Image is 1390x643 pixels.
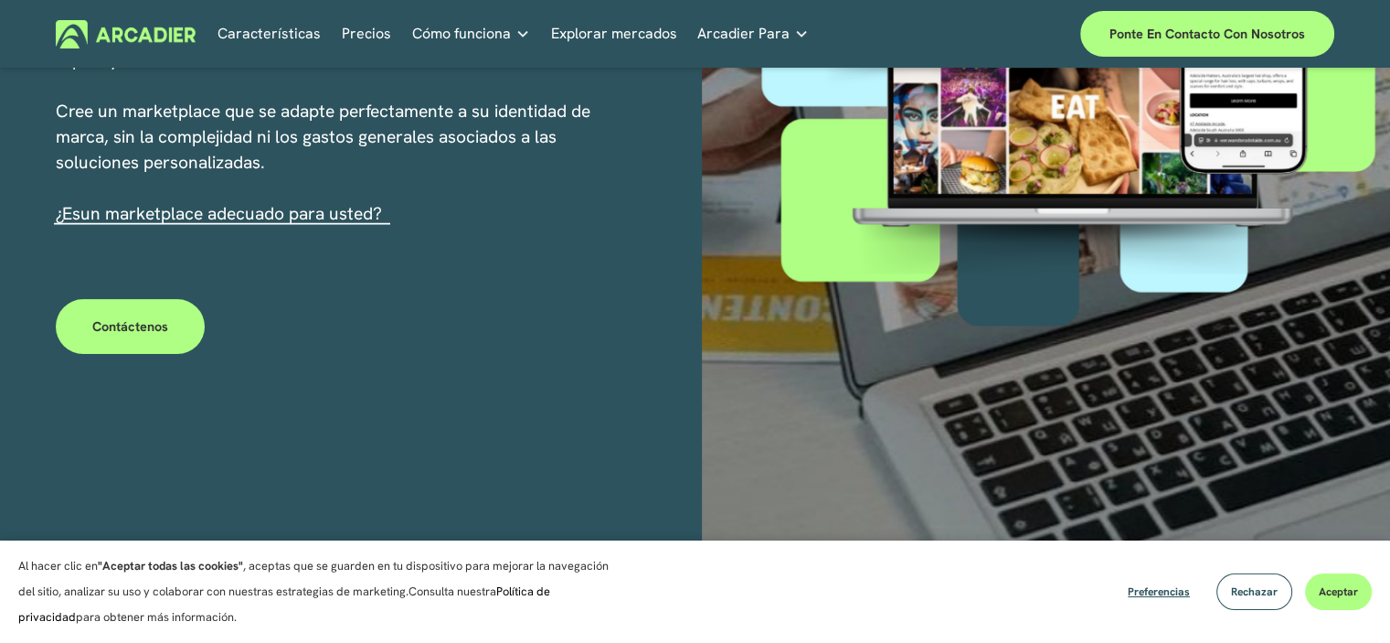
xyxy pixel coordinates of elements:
font: Características [218,24,321,43]
font: Arcadier Para [697,24,790,43]
a: Precios [342,20,391,48]
font: Contáctenos [92,318,168,335]
img: Arcadier [56,20,196,48]
font: Preferencias [1128,584,1190,599]
font: Explorar mercados [551,24,677,43]
font: Ponte en contacto con nosotros [1109,26,1305,42]
font: Rechazar [1231,584,1278,599]
button: Preferencias [1114,573,1204,610]
font: , aceptas que se guarden en tu dispositivo para mejorar la navegación del sitio, analizar su uso ... [18,558,609,599]
font: "Aceptar todas las cookies" [98,558,243,573]
font: Cómo funciona [412,24,511,43]
a: Explorar mercados [551,20,677,48]
a: un marketplace adecuado para usted? [80,202,382,225]
a: Características [218,20,321,48]
font: Consulta nuestra [409,584,496,599]
a: menú desplegable de carpetas [412,20,530,48]
font: Cree un marketplace que se adapte perfectamente a su identidad de marca, sin la complejidad ni lo... [56,100,595,174]
font: para obtener más información. [76,609,237,625]
div: Widget de chat [1299,555,1390,643]
a: Ponte en contacto con nosotros [1080,11,1334,57]
font: Precios [342,24,391,43]
font: ¿Es [56,202,80,225]
button: Rechazar [1216,573,1292,610]
font: Al hacer clic en [18,558,98,573]
a: Contáctenos [56,299,205,354]
a: menú desplegable de carpetas [697,20,809,48]
iframe: Chat Widget [1299,555,1390,643]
